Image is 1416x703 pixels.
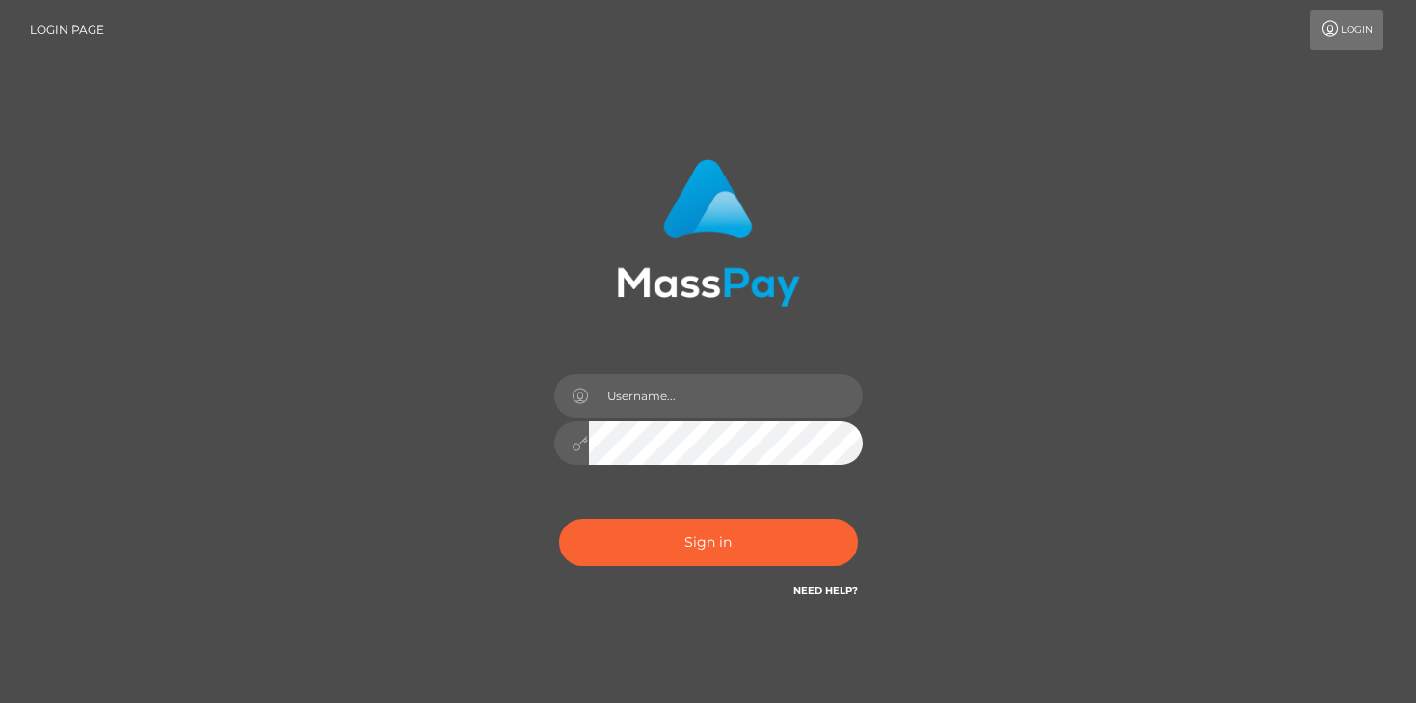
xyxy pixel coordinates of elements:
[559,519,858,566] button: Sign in
[1310,10,1383,50] a: Login
[793,584,858,597] a: Need Help?
[617,159,800,307] img: MassPay Login
[30,10,104,50] a: Login Page
[589,374,863,418] input: Username...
